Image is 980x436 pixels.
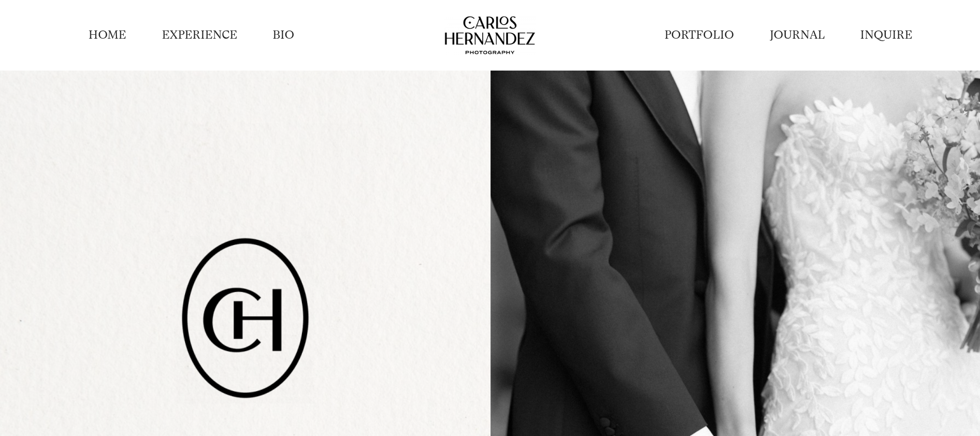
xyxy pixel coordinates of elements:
a: BIO [273,27,294,43]
a: JOURNAL [770,27,825,43]
a: PORTFOLIO [664,27,734,43]
a: INQUIRE [860,27,912,43]
a: EXPERIENCE [162,27,237,43]
a: HOME [88,27,126,43]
